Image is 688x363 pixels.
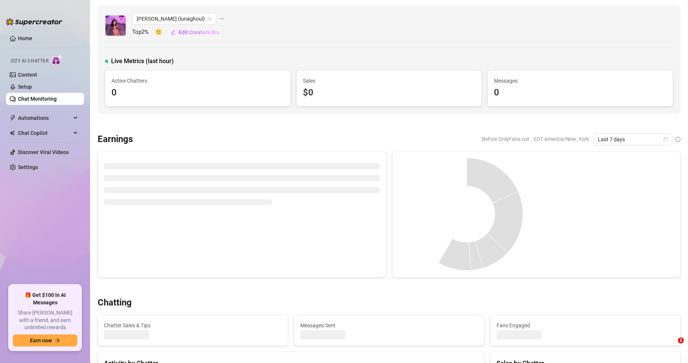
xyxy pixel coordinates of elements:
[104,321,282,330] span: Chatter Sales & Tips
[18,72,37,78] a: Content
[494,86,667,100] div: 0
[18,127,71,139] span: Chat Copilot
[18,84,32,90] a: Setup
[137,13,212,24] span: Luna (lunaghoul)
[18,96,57,102] a: Chat Monitoring
[179,29,219,35] span: Edit Creator's Bio
[6,18,62,26] img: logo-BBDzfeDw.svg
[303,77,476,85] span: Sales
[598,134,668,145] span: Last 7 days
[675,137,680,142] span: info-circle
[11,57,48,65] span: Izzy AI Chatter
[155,28,170,37] span: 🙂
[303,86,476,100] div: $0
[13,334,77,346] button: Earn nowarrow-right
[18,35,32,41] a: Home
[105,15,126,36] img: Luna
[51,54,63,65] img: AI Chatter
[13,309,77,331] span: Share [PERSON_NAME] with a friend, and earn unlimited rewards
[662,337,680,355] iframe: Intercom live chat
[10,130,15,136] img: Chat Copilot
[111,77,284,85] span: Active Chatters
[170,30,176,35] span: edit
[494,77,667,85] span: Messages
[98,133,133,145] h3: Earnings
[132,28,155,37] span: Top 2 %
[10,115,16,121] span: thunderbolt
[111,57,174,66] span: Live Metrics (last hour)
[13,292,77,306] span: 🎁 Get $100 in AI Messages
[30,337,52,343] span: Earn now
[55,338,60,343] span: arrow-right
[678,337,684,343] span: 1
[18,112,71,124] span: Automations
[219,13,224,25] span: ellipsis
[534,133,589,145] span: EDT America/New_York
[208,17,212,21] span: team
[482,133,529,145] span: Before OnlyFans cut
[18,164,38,170] a: Settings
[300,321,478,330] span: Messages Sent
[111,86,284,100] div: 0
[497,321,674,330] span: Fans Engaged
[170,26,220,38] button: Edit Creator's Bio
[18,149,69,155] a: Discover Viral Videos
[98,297,132,309] h3: Chatting
[664,137,668,142] span: calendar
